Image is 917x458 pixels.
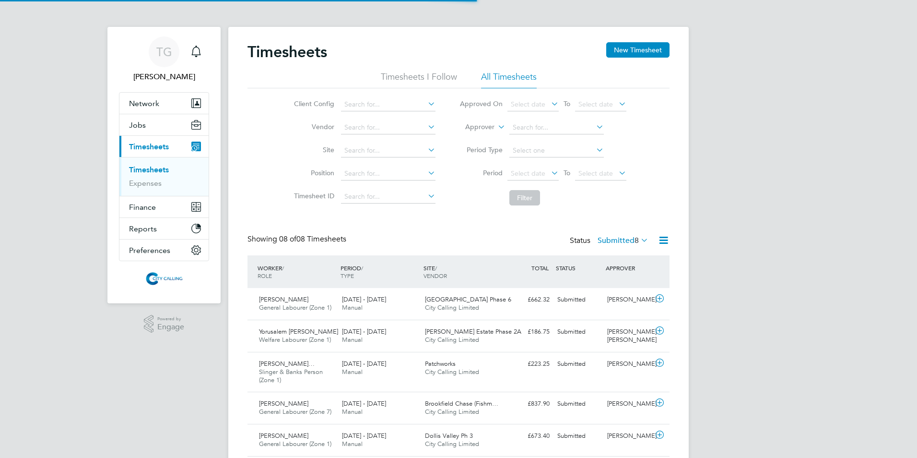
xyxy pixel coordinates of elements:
[247,234,348,244] div: Showing
[129,121,146,130] span: Jobs
[425,408,479,416] span: City Calling Limited
[341,167,435,181] input: Search for...
[129,165,169,174] a: Timesheets
[279,234,346,244] span: 08 Timesheets
[341,144,435,157] input: Search for...
[291,99,334,108] label: Client Config
[259,399,308,408] span: [PERSON_NAME]
[119,196,209,217] button: Finance
[425,295,511,303] span: [GEOGRAPHIC_DATA] Phase 6
[635,236,639,245] span: 8
[342,295,386,303] span: [DATE] - [DATE]
[119,71,209,83] span: Toby Gibbs
[291,192,334,200] label: Timesheet ID
[509,144,604,157] input: Select one
[553,428,603,444] div: Submitted
[342,399,386,408] span: [DATE] - [DATE]
[381,71,457,88] li: Timesheets I Follow
[603,356,653,372] div: [PERSON_NAME]
[570,234,650,248] div: Status
[509,121,604,134] input: Search for...
[425,360,456,368] span: Patchworks
[341,98,435,111] input: Search for...
[291,145,334,154] label: Site
[129,246,170,255] span: Preferences
[603,292,653,308] div: [PERSON_NAME]
[425,399,498,408] span: Brookfield Chase (Fishm…
[247,42,327,61] h2: Timesheets
[459,145,503,154] label: Period Type
[129,142,169,151] span: Timesheets
[157,315,184,323] span: Powered by
[425,303,479,312] span: City Calling Limited
[119,114,209,135] button: Jobs
[107,27,221,303] nav: Main navigation
[578,100,613,108] span: Select date
[425,368,479,376] span: City Calling Limited
[341,121,435,134] input: Search for...
[119,93,209,114] button: Network
[603,428,653,444] div: [PERSON_NAME]
[425,432,473,440] span: Dollis Valley Ph 3
[259,440,331,448] span: General Labourer (Zone 1)
[421,259,504,284] div: SITE
[129,99,159,108] span: Network
[425,440,479,448] span: City Calling Limited
[119,271,209,286] a: Go to home page
[291,169,334,177] label: Position
[156,46,172,58] span: TG
[603,396,653,412] div: [PERSON_NAME]
[578,169,613,178] span: Select date
[553,396,603,412] div: Submitted
[451,122,494,132] label: Approver
[603,324,653,348] div: [PERSON_NAME] [PERSON_NAME]
[255,259,338,284] div: WORKER
[341,272,354,279] span: TYPE
[144,315,185,333] a: Powered byEngage
[504,292,553,308] div: £662.32
[258,272,272,279] span: ROLE
[259,295,308,303] span: [PERSON_NAME]
[459,169,503,177] label: Period
[342,432,386,440] span: [DATE] - [DATE]
[435,264,437,272] span: /
[423,272,447,279] span: VENDOR
[459,99,503,108] label: Approved On
[504,356,553,372] div: £223.25
[504,396,553,412] div: £837.90
[553,259,603,277] div: STATUS
[342,408,363,416] span: Manual
[342,327,386,336] span: [DATE] - [DATE]
[119,240,209,261] button: Preferences
[119,218,209,239] button: Reports
[157,323,184,331] span: Engage
[119,157,209,196] div: Timesheets
[259,408,331,416] span: General Labourer (Zone 7)
[259,303,331,312] span: General Labourer (Zone 1)
[342,336,363,344] span: Manual
[119,136,209,157] button: Timesheets
[511,100,545,108] span: Select date
[291,122,334,131] label: Vendor
[553,356,603,372] div: Submitted
[279,234,296,244] span: 08 of
[259,368,323,384] span: Slinger & Banks Person (Zone 1)
[259,327,338,336] span: Yorusalem [PERSON_NAME]
[481,71,537,88] li: All Timesheets
[553,324,603,340] div: Submitted
[504,324,553,340] div: £186.75
[282,264,284,272] span: /
[425,327,521,336] span: [PERSON_NAME] Estate Phase 2A
[342,368,363,376] span: Manual
[561,167,573,179] span: To
[342,303,363,312] span: Manual
[361,264,363,272] span: /
[259,336,331,344] span: Welfare Labourer (Zone 1)
[143,271,185,286] img: citycalling-logo-retina.png
[509,190,540,205] button: Filter
[129,179,162,188] a: Expenses
[598,236,648,245] label: Submitted
[531,264,549,272] span: TOTAL
[561,97,573,110] span: To
[603,259,653,277] div: APPROVER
